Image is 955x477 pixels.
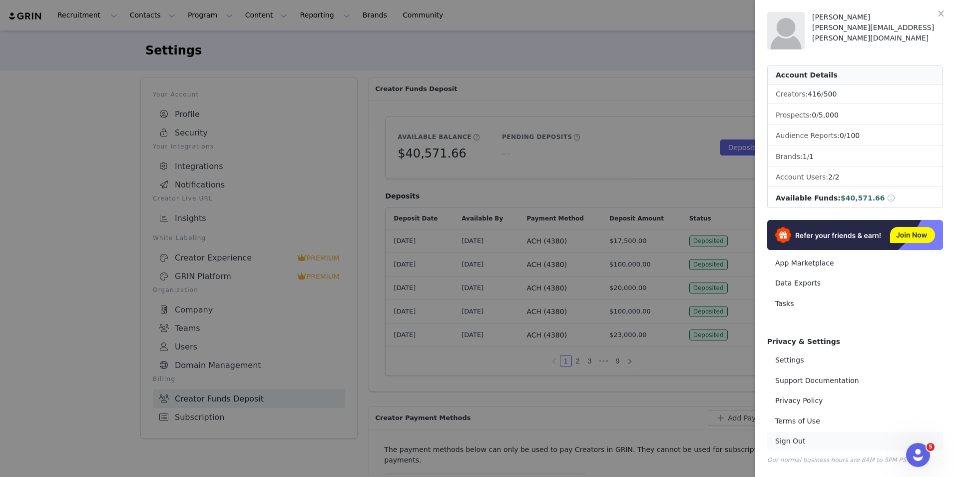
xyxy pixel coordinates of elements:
li: Audience Reports: / [768,126,943,145]
span: Privacy & Settings [767,337,840,345]
span: / [803,152,814,160]
a: Settings [767,351,943,369]
span: Available Funds: [776,194,841,202]
span: 1 [809,152,814,160]
span: 1 [803,152,807,160]
div: [PERSON_NAME][EMAIL_ADDRESS][PERSON_NAME][DOMAIN_NAME] [812,22,943,43]
li: Brands: [768,147,943,166]
span: 0 [812,111,816,119]
a: Sign Out [767,432,943,450]
span: / [808,90,837,98]
span: 416 [808,90,821,98]
a: Data Exports [767,274,943,292]
li: Creators: [768,85,943,104]
img: Refer & Earn [767,220,943,250]
iframe: Intercom live chat [906,443,930,467]
span: 0 [840,131,844,139]
span: $40,571.66 [841,194,885,202]
span: / [812,111,839,119]
div: Account Details [768,66,943,85]
span: 5,000 [819,111,839,119]
a: App Marketplace [767,254,943,272]
a: Support Documentation [767,371,943,390]
div: [PERSON_NAME] [812,12,943,22]
span: / [828,173,840,181]
span: 5 [927,443,935,451]
span: 100 [847,131,860,139]
span: 500 [824,90,837,98]
li: Prospects: [768,106,943,125]
i: icon: close [937,9,945,17]
a: Privacy Policy [767,391,943,410]
a: Tasks [767,294,943,313]
li: Account Users: [768,168,943,187]
img: placeholder-profile.jpg [767,12,805,49]
span: Our normal business hours are 8AM to 5PM PST. [767,456,911,463]
span: 2 [828,173,833,181]
a: Terms of Use [767,412,943,430]
span: 2 [835,173,840,181]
